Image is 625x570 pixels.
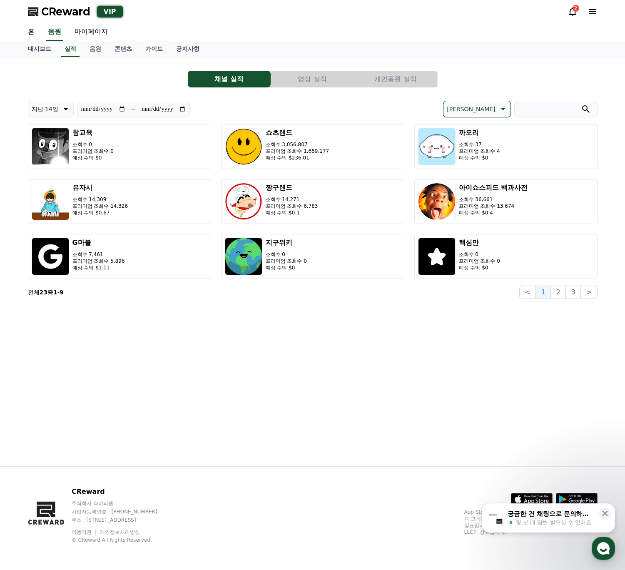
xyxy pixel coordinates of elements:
[60,289,64,296] strong: 9
[188,71,271,87] button: 채널 실적
[28,234,211,279] button: G마블 조회수 7,461 프리미엄 조회수 5,896 예상 수익 $1.11
[418,238,456,275] img: 핵심만
[266,251,307,258] p: 조회수 0
[418,128,456,165] img: 까오리
[72,500,173,507] p: 주식회사 와이피랩
[225,128,262,165] img: 쇼츠랜드
[266,209,318,216] p: 예상 수익 $0.1
[266,238,307,248] h3: 지구위키
[72,517,173,523] p: 주소 : [STREET_ADDRESS]
[72,487,173,497] p: CReward
[53,289,57,296] strong: 1
[21,23,41,41] a: 홈
[459,141,500,148] p: 조회수 37
[72,141,114,148] p: 조회수 0
[443,101,510,117] button: [PERSON_NAME]
[459,183,528,193] h3: 아이쇼스피드 백과사전
[266,183,318,193] h3: 짱구랜드
[266,141,329,148] p: 조회수 3,056,807
[414,179,598,224] button: 아이쇼스피드 백과사전 조회수 36,661 프리미엄 조회수 13,674 예상 수익 $0.4
[459,196,528,203] p: 조회수 36,661
[28,179,211,224] button: 유자시 조회수 14,309 프리미엄 조회수 14,326 예상 수익 $0.67
[28,288,64,296] p: 전체 중 -
[221,124,404,169] button: 쇼츠랜드 조회수 3,056,807 프리미엄 조회수 1,659,177 예상 수익 $236.01
[32,238,69,275] img: G마블
[32,103,58,115] p: 지난 14일
[72,128,114,138] h3: 참교육
[418,183,456,220] img: 아이쇼스피드 백과사전
[46,23,63,41] a: 음원
[41,5,90,18] span: CReward
[459,203,528,209] p: 프리미엄 조회수 13,674
[581,286,597,299] button: >
[266,154,329,161] p: 예상 수익 $236.01
[266,264,307,271] p: 예상 수익 $0
[459,251,500,258] p: 조회수 0
[464,509,598,535] p: App Store, iCloud, iCloud Drive 및 iTunes Store는 미국과 그 밖의 나라 및 지역에서 등록된 Apple Inc.의 서비스 상표입니다. Goo...
[169,41,206,57] a: 공지사항
[72,238,125,248] h3: G마블
[72,148,114,154] p: 프리미엄 조회수 0
[459,238,500,248] h3: 핵심만
[221,179,404,224] button: 짱구랜드 조회수 14,271 프리미엄 조회수 6,783 예상 수익 $0.1
[221,234,404,279] button: 지구위키 조회수 0 프리미엄 조회수 0 예상 수익 $0
[72,203,128,209] p: 프리미엄 조회수 14,326
[97,6,123,17] div: VIP
[55,264,107,285] a: 대화
[61,41,80,57] a: 실적
[72,508,173,515] p: 사업자등록번호 : [PHONE_NUMBER]
[459,264,500,271] p: 예상 수익 $0
[459,258,500,264] p: 프리미엄 조회수 0
[83,41,108,57] a: 음원
[72,183,128,193] h3: 유자시
[459,209,528,216] p: 예상 수익 $0.4
[21,41,58,57] a: 대시보드
[354,71,437,87] button: 개인음원 실적
[129,276,139,283] span: 설정
[72,251,125,258] p: 조회수 7,461
[225,238,262,275] img: 지구위키
[536,286,551,299] button: 1
[28,101,74,117] button: 지난 14일
[108,41,139,57] a: 콘텐츠
[139,41,169,57] a: 가이드
[72,529,98,535] a: 이용약관
[32,128,69,165] img: 참교육
[266,148,329,154] p: 프리미엄 조회수 1,659,177
[100,529,140,535] a: 개인정보처리방침
[72,258,125,264] p: 프리미엄 조회수 5,896
[568,7,578,17] a: 2
[107,264,160,285] a: 설정
[551,286,566,299] button: 2
[459,154,500,161] p: 예상 수익 $0
[447,103,495,115] p: [PERSON_NAME]
[271,71,354,87] a: 영상 실적
[72,209,128,216] p: 예상 수익 $0.67
[573,5,579,12] div: 2
[28,124,211,169] button: 참교육 조회수 0 프리미엄 조회수 0 예상 수익 $0
[266,203,318,209] p: 프리미엄 조회수 6,783
[414,234,598,279] button: 핵심만 조회수 0 프리미엄 조회수 0 예상 수익 $0
[72,154,114,161] p: 예상 수익 $0
[566,286,581,299] button: 3
[459,148,500,154] p: 프리미엄 조회수 4
[266,128,329,138] h3: 쇼츠랜드
[68,23,115,41] a: 마이페이지
[32,183,69,220] img: 유자시
[131,104,136,114] p: ~
[519,286,535,299] button: <
[2,264,55,285] a: 홈
[414,124,598,169] button: 까오리 조회수 37 프리미엄 조회수 4 예상 수익 $0
[40,289,47,296] strong: 23
[459,128,500,138] h3: 까오리
[72,196,128,203] p: 조회수 14,309
[266,258,307,264] p: 프리미엄 조회수 0
[225,183,262,220] img: 짱구랜드
[76,277,86,284] span: 대화
[266,196,318,203] p: 조회수 14,271
[72,264,125,271] p: 예상 수익 $1.11
[28,5,90,18] a: CReward
[72,537,173,543] p: © CReward All Rights Reserved.
[354,71,438,87] a: 개인음원 실적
